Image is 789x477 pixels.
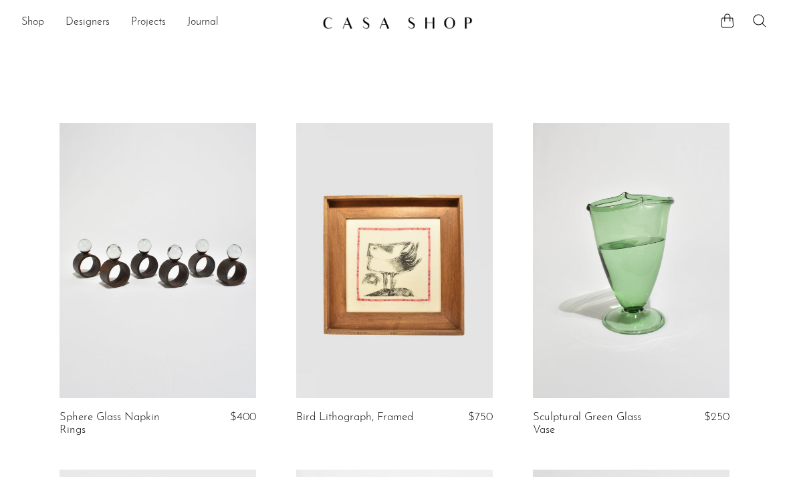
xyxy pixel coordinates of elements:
a: Designers [66,14,110,31]
span: $750 [468,411,493,423]
a: Shop [21,14,44,31]
a: Journal [187,14,219,31]
nav: Desktop navigation [21,11,312,34]
a: Bird Lithograph, Framed [296,411,413,423]
ul: NEW HEADER MENU [21,11,312,34]
span: $400 [230,411,256,423]
a: Projects [131,14,166,31]
a: Sculptural Green Glass Vase [533,411,663,436]
a: Sphere Glass Napkin Rings [60,411,189,436]
span: $250 [704,411,729,423]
